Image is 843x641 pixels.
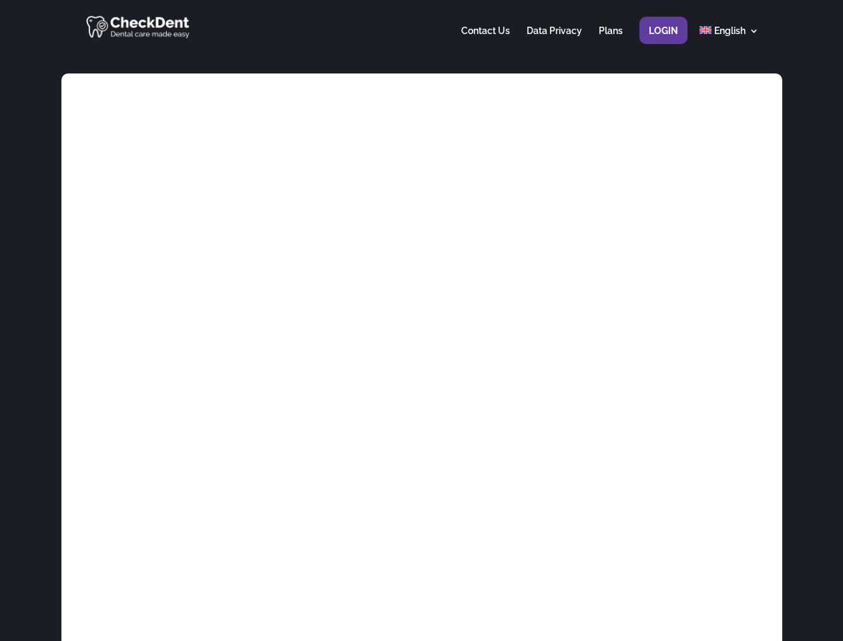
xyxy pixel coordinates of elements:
[86,13,191,39] img: CheckDent AI
[527,26,582,52] a: Data Privacy
[699,26,759,52] a: English
[714,25,746,36] span: English
[599,26,623,52] a: Plans
[649,26,678,52] a: Login
[461,26,510,52] a: Contact Us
